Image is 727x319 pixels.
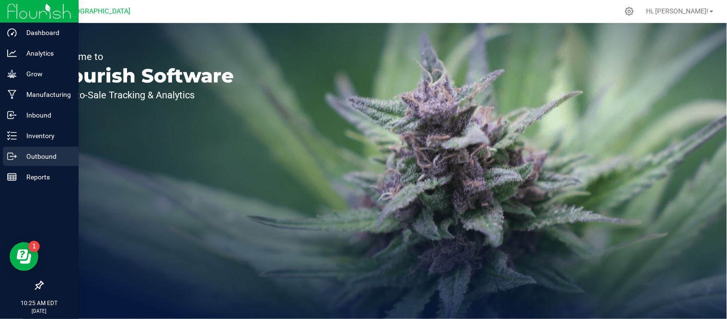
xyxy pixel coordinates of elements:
p: Outbound [17,151,74,162]
p: Welcome to [52,52,234,61]
inline-svg: Inbound [7,110,17,120]
p: Dashboard [17,27,74,38]
span: [GEOGRAPHIC_DATA] [65,7,131,15]
div: Manage settings [623,7,635,16]
span: Hi, [PERSON_NAME]! [646,7,709,15]
inline-svg: Analytics [7,48,17,58]
p: Manufacturing [17,89,74,100]
p: Inventory [17,130,74,142]
p: Inbound [17,109,74,121]
p: Grow [17,68,74,80]
p: Flourish Software [52,66,234,85]
iframe: Resource center unread badge [28,241,40,252]
inline-svg: Grow [7,69,17,79]
p: Reports [17,171,74,183]
inline-svg: Reports [7,172,17,182]
iframe: Resource center [10,242,38,271]
p: [DATE] [4,307,74,315]
inline-svg: Manufacturing [7,90,17,99]
p: Seed-to-Sale Tracking & Analytics [52,90,234,100]
inline-svg: Outbound [7,152,17,161]
p: 10:25 AM EDT [4,299,74,307]
inline-svg: Dashboard [7,28,17,37]
inline-svg: Inventory [7,131,17,141]
p: Analytics [17,47,74,59]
